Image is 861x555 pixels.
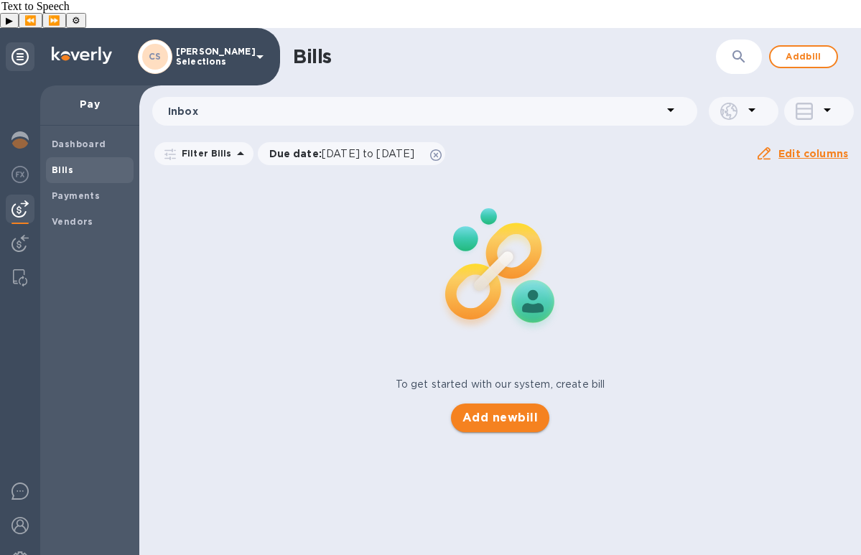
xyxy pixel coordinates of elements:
[52,164,73,175] b: Bills
[176,147,232,159] p: Filter Bills
[52,190,100,201] b: Payments
[42,13,66,28] button: Forward
[462,409,538,426] span: Add new bill
[396,377,605,392] p: To get started with our system, create bill
[66,13,86,28] button: Settings
[6,42,34,71] div: Unpin categories
[269,146,422,161] p: Due date :
[778,148,848,159] u: Edit columns
[769,45,838,68] button: Addbill
[52,47,112,64] img: Logo
[168,104,662,118] p: Inbox
[322,148,414,159] span: [DATE] to [DATE]
[52,139,106,149] b: Dashboard
[451,404,549,432] button: Add newbill
[176,47,248,67] p: [PERSON_NAME] Selections
[19,13,42,28] button: Previous
[782,48,825,65] span: Add bill
[52,97,128,111] p: Pay
[293,45,332,68] h1: Bills
[11,166,29,183] img: Foreign exchange
[52,216,93,227] b: Vendors
[149,51,162,62] b: CS
[258,142,446,165] div: Due date:[DATE] to [DATE]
